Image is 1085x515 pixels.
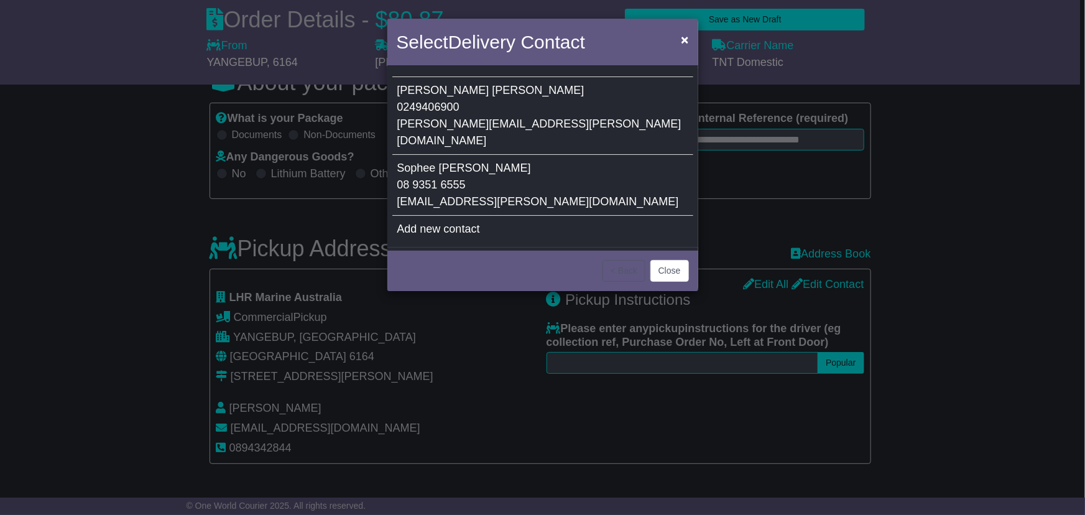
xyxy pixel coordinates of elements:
span: Contact [521,32,585,52]
button: < Back [603,260,645,282]
h4: Select [397,28,585,56]
span: [PERSON_NAME] [439,162,531,174]
span: [PERSON_NAME] [397,84,489,96]
span: 08 9351 6555 [397,179,466,191]
span: Sophee [397,162,436,174]
span: [EMAIL_ADDRESS][PERSON_NAME][DOMAIN_NAME] [397,195,679,208]
button: Close [650,260,689,282]
span: × [681,32,688,47]
span: [PERSON_NAME] [492,84,584,96]
span: 0249406900 [397,101,459,113]
span: Delivery [448,32,515,52]
span: Add new contact [397,223,480,235]
span: [PERSON_NAME][EMAIL_ADDRESS][PERSON_NAME][DOMAIN_NAME] [397,118,681,147]
button: Close [675,27,695,52]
